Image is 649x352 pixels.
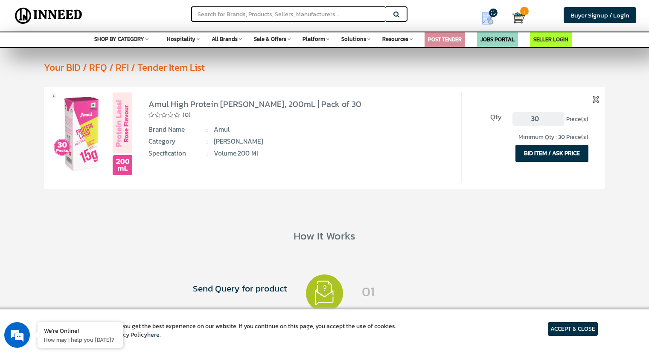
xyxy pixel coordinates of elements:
[473,133,588,141] div: Minimum Qty : 30 Piece(s)
[191,6,386,22] input: Search for Brands, Products, Sellers, Manufacturers...
[50,92,132,175] img: Amul High Protein Rose Lassi, 200mL | Pack of 30
[306,274,343,312] img: 1.svg
[212,35,238,43] span: All Brands
[341,35,366,43] span: Solutions
[214,149,392,158] span: Volume:200 ml
[520,7,529,15] span: 1
[207,137,208,146] span: :
[207,125,208,134] span: :
[12,5,86,26] img: Inneed.Market
[214,125,392,134] span: Amul
[570,10,629,20] span: Buyer Signup / Login
[593,96,599,103] img: inneed-close-icon.png
[51,322,396,339] article: We use cookies to ensure you get the best experience on our website. If you continue on this page...
[303,35,325,43] span: Platform
[470,9,512,28] a: my Quotes
[13,228,636,243] div: How It Works
[44,326,116,335] div: We're Online!
[480,35,515,43] a: JOBS PORTAL
[566,115,588,124] span: Piece(s)
[382,35,408,43] span: Resources
[183,111,191,119] span: (0)
[428,35,462,43] a: POST TENDER
[362,282,511,301] span: 01
[44,61,636,74] div: Your BID / RFQ / RFI / Tender Item List
[481,12,494,25] img: Show My Quotes
[147,330,160,339] a: here
[94,35,144,43] span: SHOP BY CATEGORY
[214,137,392,146] span: [PERSON_NAME]
[44,336,116,343] p: How may I help you today?
[512,12,525,24] img: Cart
[167,35,195,43] span: Hospitality
[207,149,208,158] span: :
[473,112,502,122] span: Qty
[148,125,208,134] span: Brand Name
[515,145,588,162] button: BID ITEM / ASK PRICE
[148,149,208,158] span: Specification
[512,9,518,27] a: Cart 1
[148,137,208,146] span: Category
[137,282,287,295] span: Send Query for product
[548,322,598,336] article: ACCEPT & CLOSE
[148,98,361,110] a: Amul High Protein [PERSON_NAME], 200mL | Pack of 30
[533,35,568,43] a: SELLER LOGIN
[564,7,636,23] a: Buyer Signup / Login
[254,35,286,43] span: Sale & Offers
